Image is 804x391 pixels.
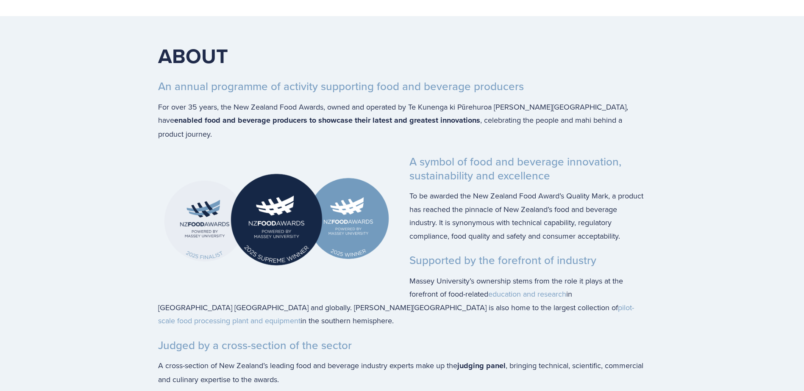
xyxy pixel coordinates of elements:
[158,189,646,242] p: To be awarded the New Zealand Food Award’s Quality Mark, a product has reached the pinnacle of Ne...
[158,339,646,352] h3: Judged by a cross-section of the sector
[457,360,506,371] strong: judging panel
[158,43,646,69] h1: ABOUT
[488,289,566,299] a: education and research
[158,253,646,267] h3: Supported by the forefront of industry
[158,274,646,328] p: Massey University’s ownership stems from the role it plays at the forefront of food-related in [G...
[158,359,646,386] p: A cross-section of New Zealand’s leading food and beverage industry experts make up the , bringin...
[158,100,646,141] p: For over 35 years, the New Zealand Food Awards, owned and operated by Te Kunenga ki Pūrehuroa [PE...
[158,80,646,94] h3: An annual programme of activity supporting food and beverage producers
[158,155,646,182] h3: A symbol of food and beverage innovation, sustainability and excellence
[174,115,480,126] strong: enabled food and beverage producers to showcase their latest and greatest innovations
